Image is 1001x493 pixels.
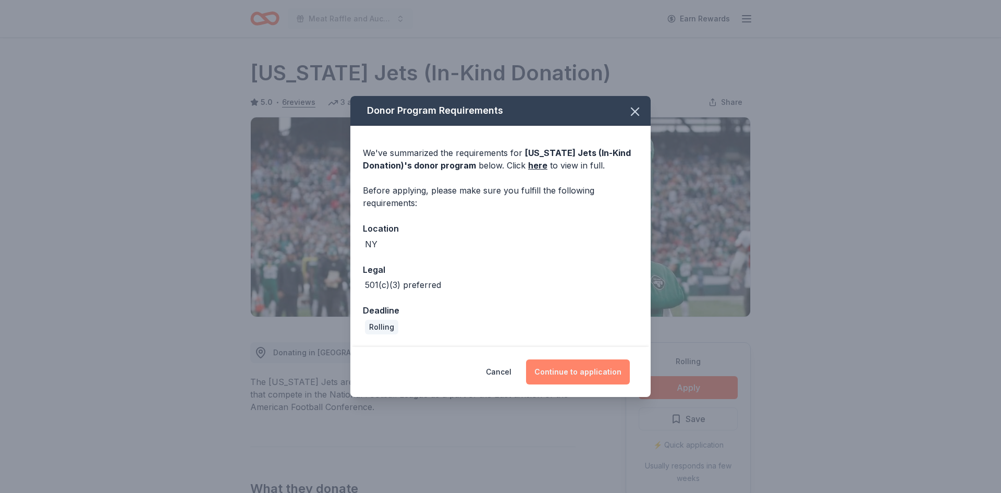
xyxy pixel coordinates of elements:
div: Donor Program Requirements [350,96,651,126]
button: Cancel [486,359,511,384]
div: Location [363,222,638,235]
div: Rolling [365,320,398,334]
div: NY [365,238,377,250]
button: Continue to application [526,359,630,384]
div: Legal [363,263,638,276]
a: here [528,159,547,172]
div: 501(c)(3) preferred [365,279,441,291]
div: We've summarized the requirements for below. Click to view in full. [363,147,638,172]
div: Deadline [363,304,638,317]
div: Before applying, please make sure you fulfill the following requirements: [363,184,638,209]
